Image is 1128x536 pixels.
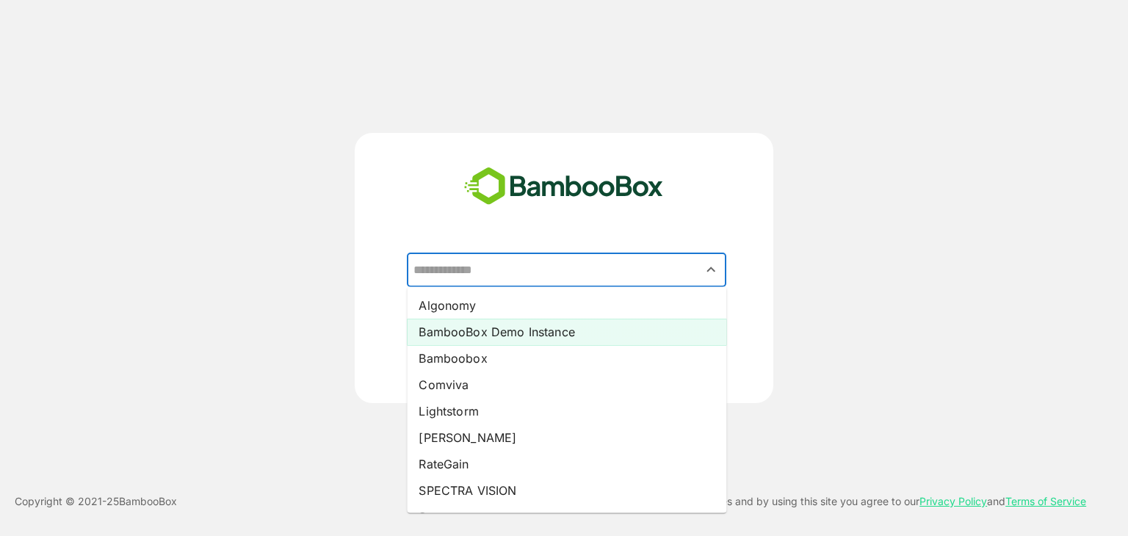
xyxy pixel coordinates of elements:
li: Algonomy [407,292,726,319]
li: RateGain [407,451,726,477]
li: Bamboobox [407,345,726,372]
p: Copyright © 2021- 25 BambooBox [15,493,177,510]
li: BambooBox Demo Instance [407,319,726,345]
a: Privacy Policy [919,495,987,507]
li: Syngene [407,504,726,530]
li: SPECTRA VISION [407,477,726,504]
a: Terms of Service [1005,495,1086,507]
li: Lightstorm [407,398,726,424]
button: Close [701,260,721,280]
p: This site uses cookies and by using this site you agree to our and [628,493,1086,510]
img: bamboobox [456,162,671,211]
li: [PERSON_NAME] [407,424,726,451]
li: Comviva [407,372,726,398]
